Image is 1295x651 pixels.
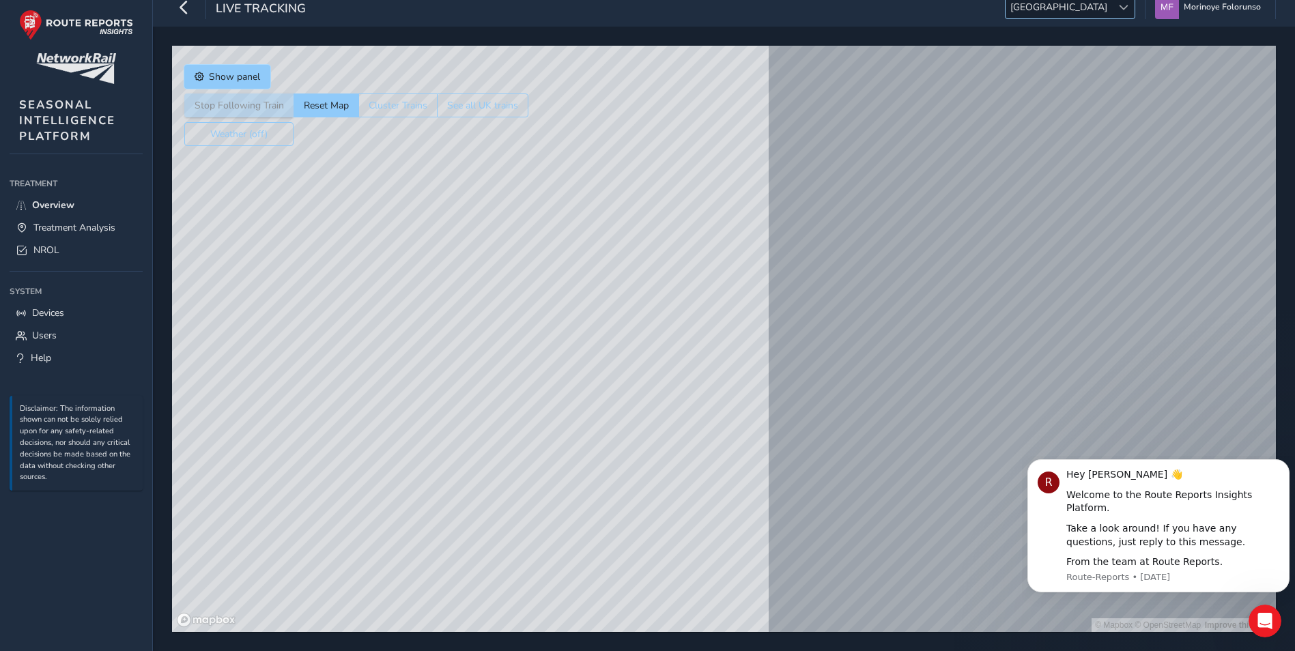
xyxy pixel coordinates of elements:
span: SEASONAL INTELLIGENCE PLATFORM [19,97,115,144]
iframe: Intercom live chat [1249,605,1281,637]
img: rr logo [19,10,133,40]
img: customer logo [36,53,116,84]
span: Users [32,329,57,342]
span: NROL [33,244,59,257]
span: Show panel [209,70,260,83]
div: System [10,281,143,302]
a: Help [10,347,143,369]
iframe: Intercom notifications message [1022,456,1295,644]
a: NROL [10,239,143,261]
span: Help [31,351,51,364]
button: Reset Map [294,93,358,117]
span: Treatment Analysis [33,221,115,234]
span: Overview [32,199,74,212]
p: Disclaimer: The information shown can not be solely relied upon for any safety-related decisions,... [20,403,136,484]
div: Treatment [10,173,143,194]
a: Overview [10,194,143,216]
a: Users [10,324,143,347]
button: Weather (off) [184,122,294,146]
a: Treatment Analysis [10,216,143,239]
button: See all UK trains [437,93,528,117]
a: Devices [10,302,143,324]
span: Devices [32,306,64,319]
button: Cluster Trains [358,93,437,117]
button: Show panel [184,65,270,89]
